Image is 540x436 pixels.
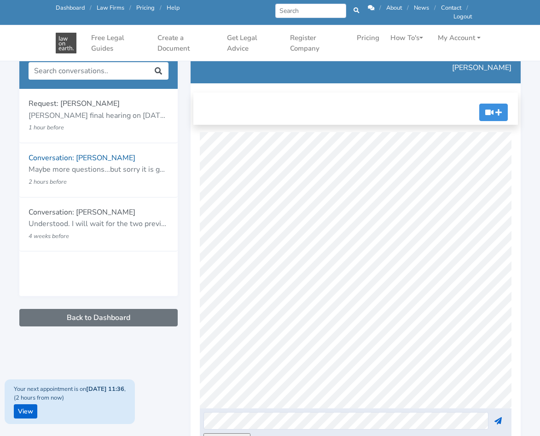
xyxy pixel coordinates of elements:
[387,29,427,47] a: How To's
[129,4,131,12] span: /
[19,309,178,326] a: Back to Dashboard
[434,4,436,12] span: /
[97,4,124,12] a: Law Firms
[29,164,168,176] p: Maybe more questions...but sorry it is getting too long. I will book a session with you [DATE].
[407,4,409,12] span: /
[56,33,76,53] img: Law On Earth
[286,29,349,57] a: Register Company
[29,98,168,110] p: Request: [PERSON_NAME]
[275,4,347,18] input: Search
[29,207,168,219] p: Conversation: [PERSON_NAME]
[200,62,511,74] p: [PERSON_NAME]
[386,4,402,12] a: About
[29,110,168,122] p: [PERSON_NAME] final hearing on [DATE] (due to family violence), my ex has been sending me an emai...
[19,143,178,198] a: Conversation: [PERSON_NAME] Maybe more questions...but sorry it is getting too long. I will book ...
[160,4,162,12] span: /
[29,152,168,164] p: Conversation: [PERSON_NAME]
[223,29,283,57] a: Get Legal Advice
[19,198,178,252] a: Conversation: [PERSON_NAME] Understood. I will wait for the two previous individuals to book in a...
[29,232,69,240] small: 4 weeks before
[86,385,124,393] strong: [DATE] 11:36
[29,178,67,186] small: 2 hours before
[87,29,150,57] a: Free Legal Guides
[434,29,484,47] a: My Account
[14,404,37,419] a: View
[56,4,85,12] a: Dashboard
[19,89,178,143] a: Request: [PERSON_NAME] [PERSON_NAME] final hearing on [DATE] (due to family violence), my ex has ...
[29,123,64,132] small: 1 hour before
[353,29,383,47] a: Pricing
[154,29,220,57] a: Create a Document
[414,4,429,12] a: News
[167,4,180,12] a: Help
[90,4,92,12] span: /
[466,4,468,12] span: /
[441,4,461,12] a: Contact
[29,218,168,230] p: Understood. I will wait for the two previous individuals to book in an initial session and then g...
[136,4,155,12] a: Pricing
[379,4,381,12] span: /
[5,379,135,424] div: Your next appointment is on , (2 hours from now)
[29,62,149,80] input: Search conversations..
[453,12,472,21] a: Logout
